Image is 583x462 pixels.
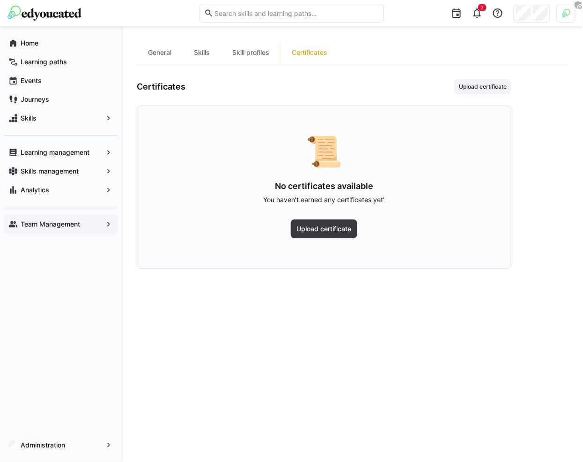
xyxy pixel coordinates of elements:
div: 📜 [167,136,481,166]
button: Upload certificate [291,220,358,238]
span: Upload certificate [458,83,508,91]
div: Skill profiles [221,41,280,64]
div: General [137,41,183,64]
span: 7 [481,5,484,10]
h3: No certificates available [167,181,481,191]
input: Search skills and learning paths… [214,9,379,17]
span: Upload certificate [295,224,353,234]
h3: Certificates [137,82,185,92]
div: Certificates [280,41,339,64]
button: Upload certificate [454,79,511,94]
div: Skills [183,41,221,64]
p: You haven't earned any certificates yet' [167,195,481,204]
